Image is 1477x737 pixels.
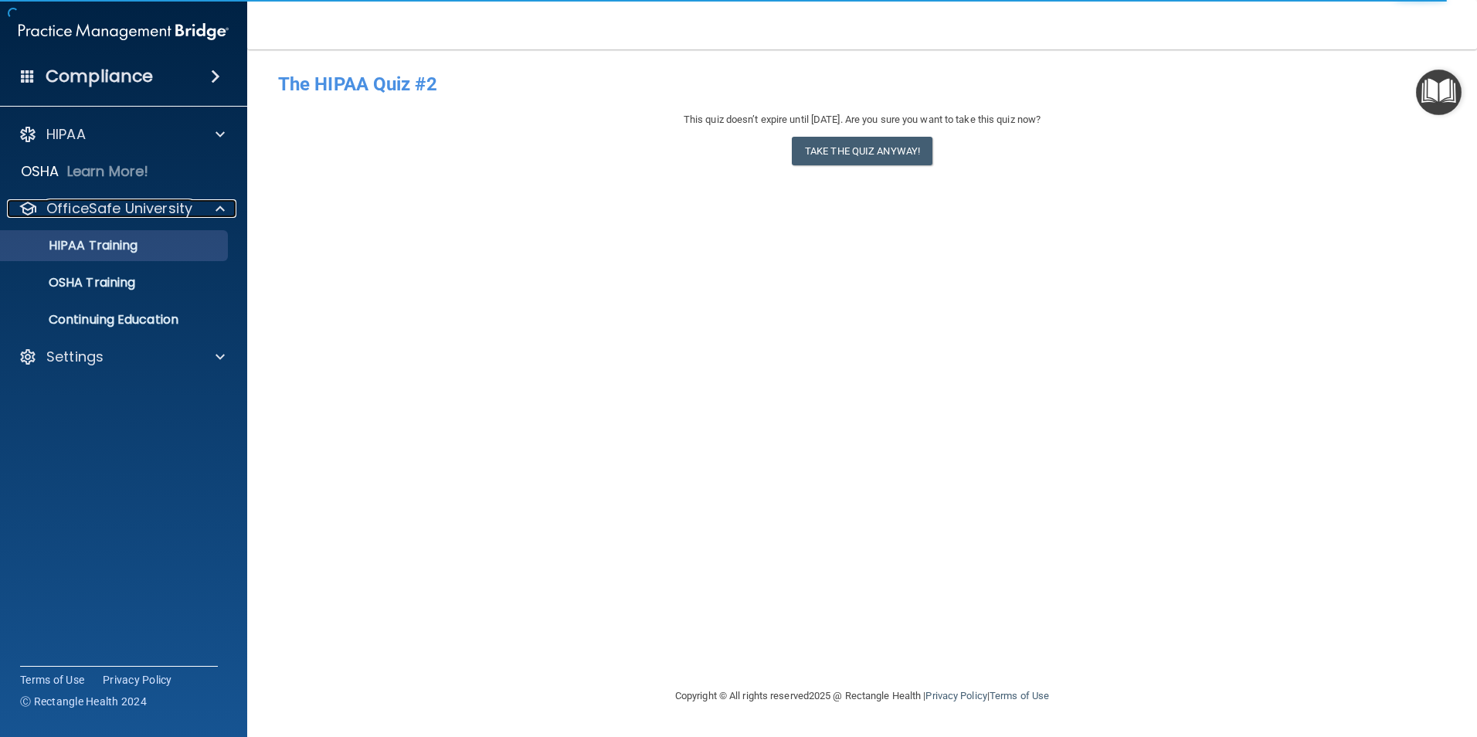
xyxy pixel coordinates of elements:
p: HIPAA Training [10,238,138,253]
p: OSHA [21,162,59,181]
a: HIPAA [19,125,225,144]
h4: The HIPAA Quiz #2 [278,74,1446,94]
p: OSHA Training [10,275,135,290]
button: Open Resource Center [1416,70,1462,115]
a: Settings [19,348,225,366]
a: Privacy Policy [925,690,986,701]
a: OfficeSafe University [19,199,225,218]
a: Privacy Policy [103,672,172,688]
p: HIPAA [46,125,86,144]
div: Copyright © All rights reserved 2025 @ Rectangle Health | | [580,671,1144,721]
div: This quiz doesn’t expire until [DATE]. Are you sure you want to take this quiz now? [278,110,1446,129]
p: OfficeSafe University [46,199,192,218]
button: Take the quiz anyway! [792,137,932,165]
a: Terms of Use [990,690,1049,701]
p: Continuing Education [10,312,221,328]
p: Settings [46,348,104,366]
span: Ⓒ Rectangle Health 2024 [20,694,147,709]
h4: Compliance [46,66,153,87]
img: PMB logo [19,16,229,47]
a: Terms of Use [20,672,84,688]
p: Learn More! [67,162,149,181]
